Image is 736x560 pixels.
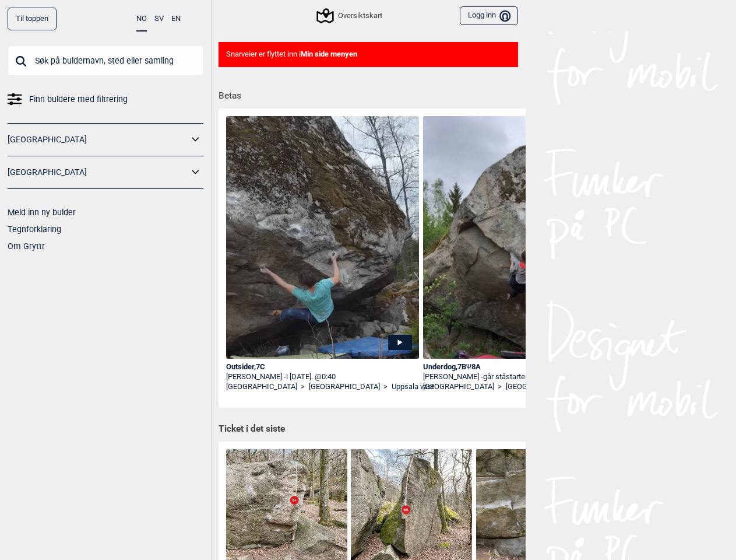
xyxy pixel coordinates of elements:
a: Uppsala väst [392,382,434,392]
div: [PERSON_NAME] - [226,372,420,382]
div: Underdog , 7B 8A [423,362,617,372]
span: > [383,382,388,392]
a: [GEOGRAPHIC_DATA] [8,131,188,148]
a: Finn buldere med filtrering [8,91,203,108]
div: Snarveier er flyttet inn i [219,42,518,67]
span: > [498,382,502,392]
a: [GEOGRAPHIC_DATA] [423,382,494,392]
a: [GEOGRAPHIC_DATA] [309,382,380,392]
a: Om Gryttr [8,242,45,251]
button: Logg inn [460,6,517,26]
input: Søk på buldernavn, sted eller samling [8,45,203,76]
div: Oversiktskart [318,9,382,23]
span: > [301,382,305,392]
a: [GEOGRAPHIC_DATA] [8,164,188,181]
a: Meld inn ny bulder [8,208,76,217]
a: [GEOGRAPHIC_DATA] [226,382,297,392]
a: Tegnforklaring [8,225,61,234]
img: Jenny pa Underdog [423,116,617,385]
span: Finn buldere med filtrering [29,91,128,108]
h1: Betas [219,82,526,103]
img: Emil pa Outsider [226,116,420,380]
span: Ψ [466,362,471,371]
button: SV [154,8,164,30]
a: [GEOGRAPHIC_DATA] [506,382,577,392]
div: Outsider , 7C [226,362,420,372]
span: i [DATE]. @0:40 [286,372,336,381]
div: [PERSON_NAME] - [423,372,617,382]
button: EN [171,8,181,30]
b: Min side menyen [301,50,357,58]
div: Til toppen [8,8,57,30]
span: går ståstarten i maj 2016. [483,372,566,381]
h1: Ticket i det siste [219,423,518,436]
button: NO [136,8,147,32]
